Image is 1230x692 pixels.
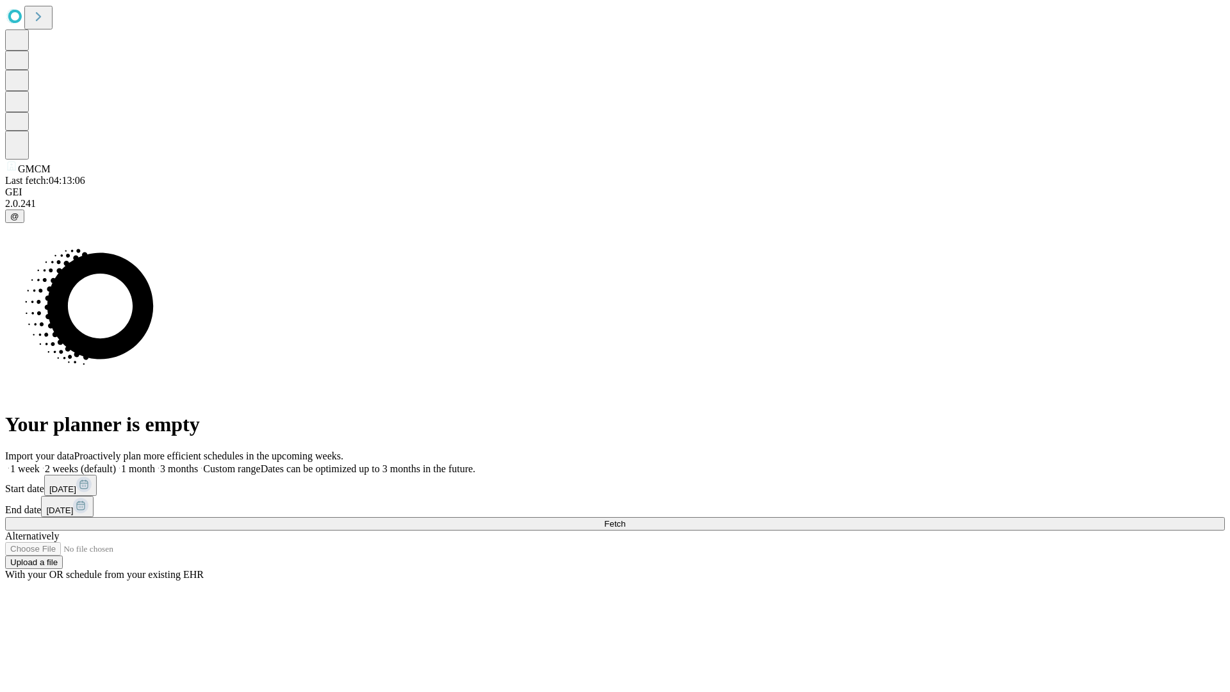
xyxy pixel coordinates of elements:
[18,163,51,174] span: GMCM
[46,506,73,515] span: [DATE]
[5,475,1225,496] div: Start date
[5,198,1225,210] div: 2.0.241
[5,186,1225,198] div: GEI
[45,463,116,474] span: 2 weeks (default)
[74,450,343,461] span: Proactively plan more efficient schedules in the upcoming weeks.
[5,517,1225,531] button: Fetch
[203,463,260,474] span: Custom range
[5,413,1225,436] h1: Your planner is empty
[5,531,59,541] span: Alternatively
[44,475,97,496] button: [DATE]
[5,450,74,461] span: Import your data
[121,463,155,474] span: 1 month
[604,519,625,529] span: Fetch
[10,463,40,474] span: 1 week
[261,463,475,474] span: Dates can be optimized up to 3 months in the future.
[5,569,204,580] span: With your OR schedule from your existing EHR
[160,463,198,474] span: 3 months
[5,496,1225,517] div: End date
[10,211,19,221] span: @
[5,210,24,223] button: @
[41,496,94,517] button: [DATE]
[5,556,63,569] button: Upload a file
[49,484,76,494] span: [DATE]
[5,175,85,186] span: Last fetch: 04:13:06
